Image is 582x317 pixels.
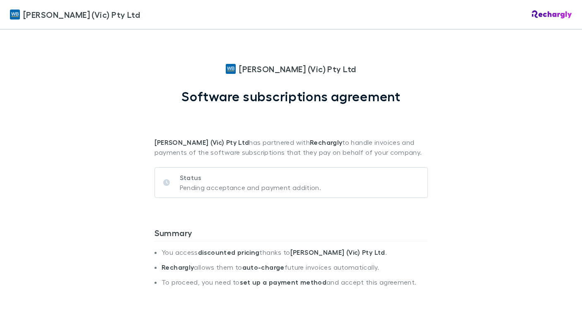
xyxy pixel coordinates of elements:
li: allows them to future invoices automatically. [162,263,427,278]
span: [PERSON_NAME] (Vic) Pty Ltd [239,63,356,75]
p: has partnered with to handle invoices and payments of the software subscriptions that they pay on... [155,104,428,157]
strong: [PERSON_NAME] (Vic) Pty Ltd [155,138,249,146]
strong: [PERSON_NAME] (Vic) Pty Ltd [290,248,385,256]
li: You access thanks to . [162,248,427,263]
img: William Buck (Vic) Pty Ltd's Logo [226,64,236,74]
img: Rechargly Logo [532,10,572,19]
strong: Rechargly [310,138,342,146]
img: William Buck (Vic) Pty Ltd's Logo [10,10,20,20]
h3: Summary [155,228,428,241]
h1: Software subscriptions agreement [181,88,401,104]
strong: set up a payment method [240,278,326,286]
p: Status [180,173,321,183]
strong: Rechargly [162,263,194,271]
strong: auto-charge [242,263,285,271]
span: [PERSON_NAME] (Vic) Pty Ltd [23,8,140,21]
strong: discounted pricing [198,248,260,256]
li: To proceed, you need to and accept this agreement. [162,278,427,293]
p: Pending acceptance and payment addition. [180,183,321,193]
